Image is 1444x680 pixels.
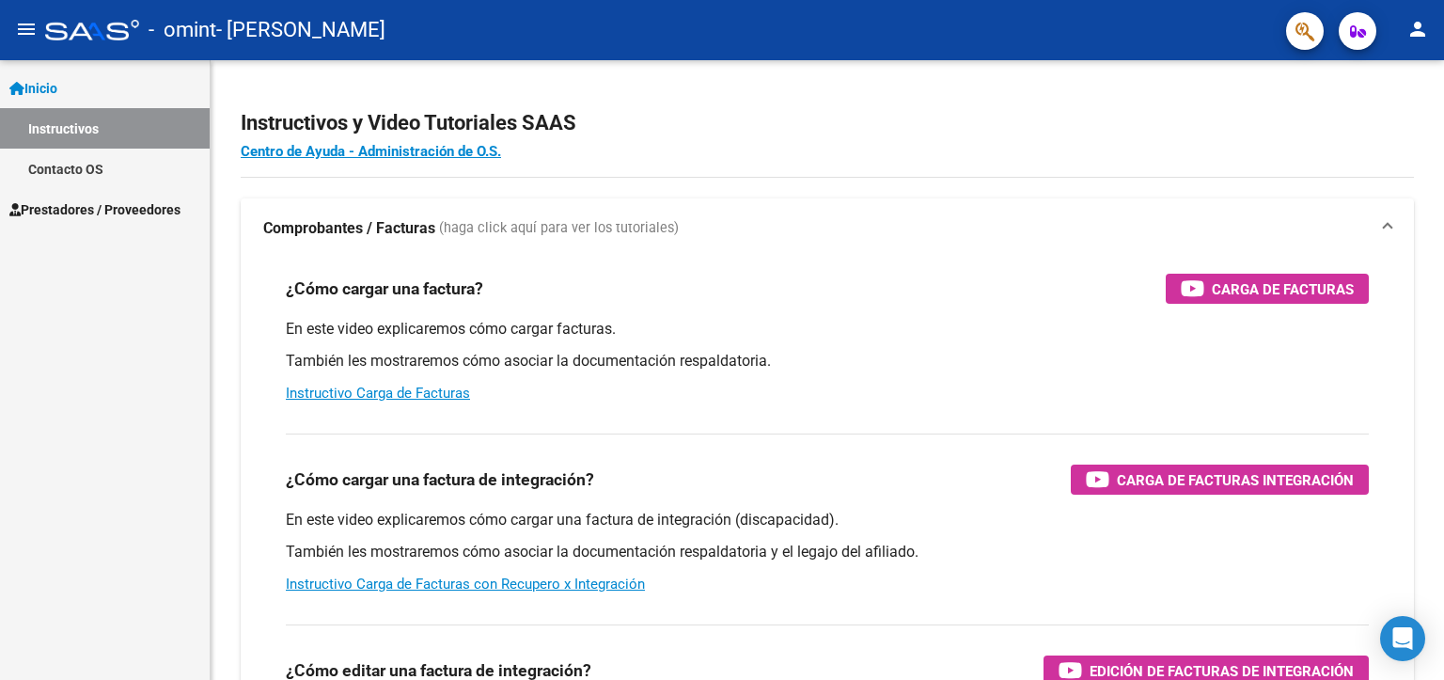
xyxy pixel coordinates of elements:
h2: Instructivos y Video Tutoriales SAAS [241,105,1414,141]
p: En este video explicaremos cómo cargar una factura de integración (discapacidad). [286,510,1369,530]
h3: ¿Cómo cargar una factura de integración? [286,467,594,493]
strong: Comprobantes / Facturas [263,218,435,239]
span: Prestadores / Proveedores [9,199,180,220]
div: Open Intercom Messenger [1380,616,1425,661]
mat-icon: menu [15,18,38,40]
span: Inicio [9,78,57,99]
a: Instructivo Carga de Facturas [286,385,470,402]
button: Carga de Facturas [1166,274,1369,304]
span: - omint [149,9,216,51]
span: - [PERSON_NAME] [216,9,385,51]
mat-expansion-panel-header: Comprobantes / Facturas (haga click aquí para ver los tutoriales) [241,198,1414,259]
button: Carga de Facturas Integración [1071,465,1369,495]
span: (haga click aquí para ver los tutoriales) [439,218,679,239]
a: Instructivo Carga de Facturas con Recupero x Integración [286,576,645,593]
h3: ¿Cómo cargar una factura? [286,276,483,302]
span: Carga de Facturas [1212,277,1354,301]
p: En este video explicaremos cómo cargar facturas. [286,319,1369,340]
mat-icon: person [1406,18,1429,40]
p: También les mostraremos cómo asociar la documentación respaldatoria y el legajo del afiliado. [286,542,1369,562]
span: Carga de Facturas Integración [1117,468,1354,492]
p: También les mostraremos cómo asociar la documentación respaldatoria. [286,351,1369,372]
a: Centro de Ayuda - Administración de O.S. [241,143,501,160]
